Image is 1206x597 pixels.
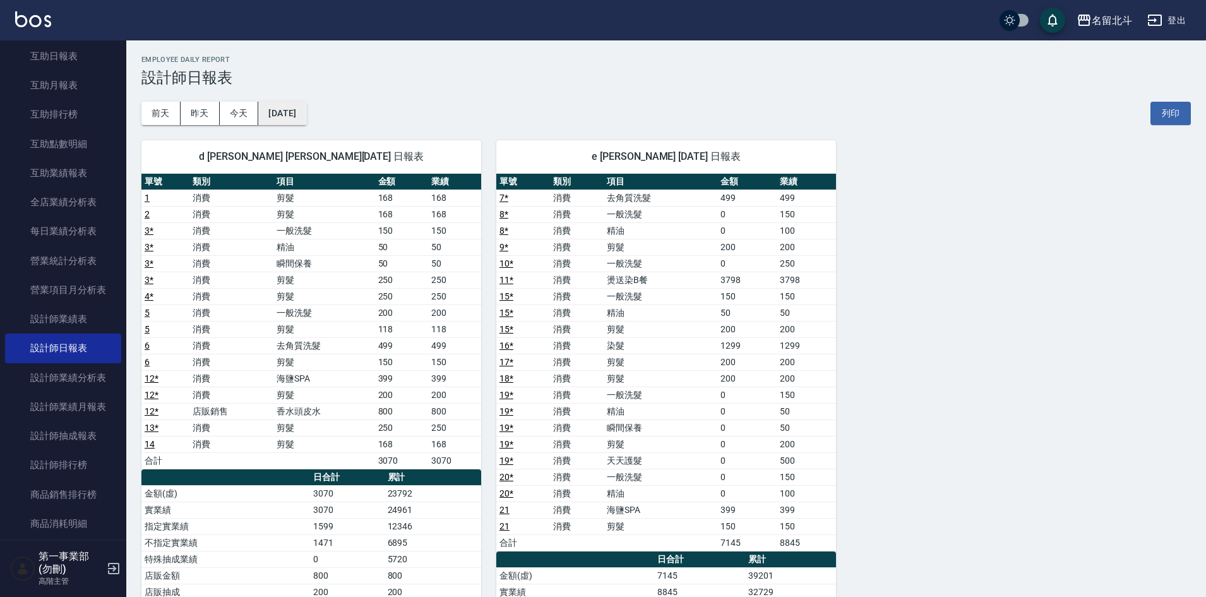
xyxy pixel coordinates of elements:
[189,370,273,387] td: 消費
[375,305,428,321] td: 200
[375,354,428,370] td: 150
[604,354,717,370] td: 剪髮
[310,502,385,518] td: 3070
[189,354,273,370] td: 消費
[181,102,220,125] button: 昨天
[604,387,717,403] td: 一般洗髮
[375,387,428,403] td: 200
[604,403,717,419] td: 精油
[141,518,310,534] td: 指定實業績
[717,403,777,419] td: 0
[717,239,777,255] td: 200
[5,480,121,509] a: 商品銷售排行榜
[375,190,428,206] td: 168
[550,403,604,419] td: 消費
[604,222,717,239] td: 精油
[550,502,604,518] td: 消費
[189,288,273,305] td: 消費
[717,321,777,337] td: 200
[189,272,273,288] td: 消費
[189,190,273,206] td: 消費
[777,174,836,190] th: 業績
[145,209,150,219] a: 2
[717,419,777,436] td: 0
[428,272,481,288] td: 250
[428,222,481,239] td: 150
[777,518,836,534] td: 150
[496,534,550,551] td: 合計
[310,551,385,567] td: 0
[511,150,821,163] span: e [PERSON_NAME] [DATE] 日報表
[375,403,428,419] td: 800
[145,308,150,318] a: 5
[777,534,836,551] td: 8845
[157,150,466,163] span: d [PERSON_NAME] [PERSON_NAME][DATE] 日報表
[428,239,481,255] td: 50
[375,206,428,222] td: 168
[428,288,481,305] td: 250
[777,206,836,222] td: 150
[604,305,717,321] td: 精油
[428,436,481,452] td: 168
[145,357,150,367] a: 6
[777,403,836,419] td: 50
[717,206,777,222] td: 0
[717,502,777,518] td: 399
[189,436,273,452] td: 消費
[5,305,121,334] a: 設計師業績表
[1040,8,1065,33] button: save
[717,534,777,551] td: 7145
[145,341,150,351] a: 6
[273,387,375,403] td: 剪髮
[273,419,375,436] td: 剪髮
[5,246,121,275] a: 營業統計分析表
[777,305,836,321] td: 50
[777,222,836,239] td: 100
[550,239,604,255] td: 消費
[189,255,273,272] td: 消費
[375,239,428,255] td: 50
[654,552,745,568] th: 日合計
[777,452,836,469] td: 500
[141,69,1191,87] h3: 設計師日報表
[428,387,481,403] td: 200
[5,100,121,129] a: 互助排行榜
[717,518,777,534] td: 150
[428,255,481,272] td: 50
[5,42,121,71] a: 互助日報表
[189,337,273,354] td: 消費
[375,321,428,337] td: 118
[273,206,375,222] td: 剪髮
[499,521,510,531] a: 21
[428,305,481,321] td: 200
[385,534,481,551] td: 6895
[15,11,51,27] img: Logo
[604,272,717,288] td: 燙送染B餐
[375,337,428,354] td: 499
[273,272,375,288] td: 剪髮
[428,403,481,419] td: 800
[550,255,604,272] td: 消費
[145,324,150,334] a: 5
[717,469,777,485] td: 0
[273,370,375,387] td: 海鹽SPA
[5,159,121,188] a: 互助業績報表
[717,337,777,354] td: 1299
[5,509,121,538] a: 商品消耗明細
[604,436,717,452] td: 剪髮
[428,370,481,387] td: 399
[375,419,428,436] td: 250
[428,174,481,190] th: 業績
[745,552,836,568] th: 累計
[145,193,150,203] a: 1
[604,255,717,272] td: 一般洗髮
[5,188,121,217] a: 全店業績分析表
[310,534,385,551] td: 1471
[310,567,385,584] td: 800
[1092,13,1132,28] div: 名留北斗
[141,452,189,469] td: 合計
[777,387,836,403] td: 150
[550,337,604,354] td: 消費
[273,354,375,370] td: 剪髮
[550,452,604,469] td: 消費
